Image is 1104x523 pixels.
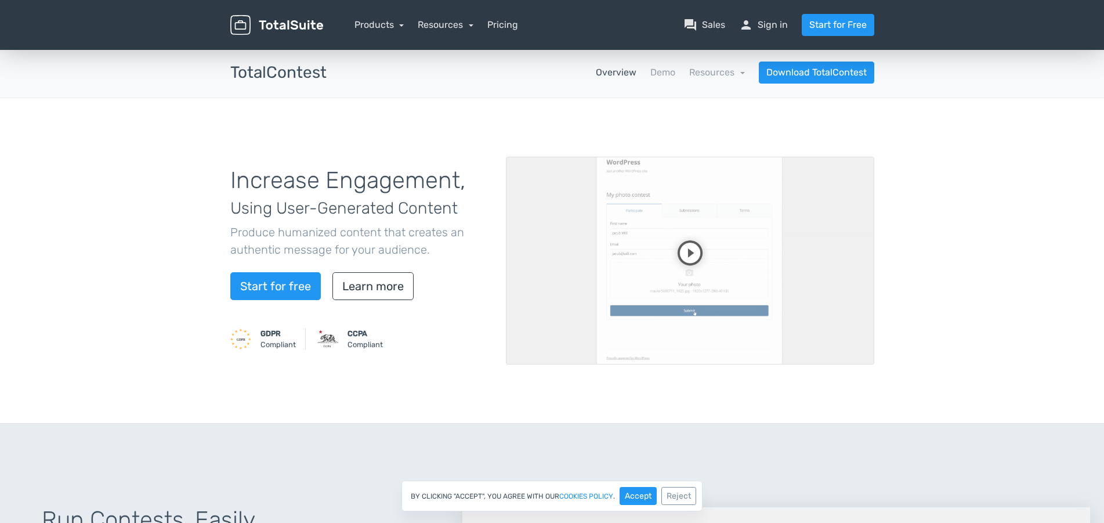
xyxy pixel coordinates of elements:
img: GDPR [230,329,251,349]
strong: GDPR [260,329,281,338]
a: cookies policy [559,493,613,500]
a: Start for free [230,272,321,300]
a: Start for Free [802,14,874,36]
a: Resources [689,67,745,78]
a: Download TotalContest [759,62,874,84]
span: person [739,18,753,32]
a: Learn more [332,272,414,300]
a: Products [354,19,404,30]
img: CCPA [317,329,338,349]
a: question_answerSales [683,18,725,32]
p: Produce humanized content that creates an authentic message for your audience. [230,223,488,258]
h3: TotalContest [230,64,327,82]
a: Pricing [487,18,518,32]
a: personSign in [739,18,788,32]
a: Overview [596,66,636,80]
a: Demo [650,66,675,80]
small: Compliant [260,328,296,350]
button: Accept [620,487,657,505]
strong: CCPA [348,329,367,338]
div: By clicking "Accept", you agree with our . [401,481,703,511]
img: TotalSuite for WordPress [230,15,323,35]
span: question_answer [683,18,697,32]
a: Resources [418,19,473,30]
span: Using User-Generated Content [230,199,458,218]
small: Compliant [348,328,383,350]
h1: Increase Engagement, [230,168,488,219]
button: Reject [661,487,696,505]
